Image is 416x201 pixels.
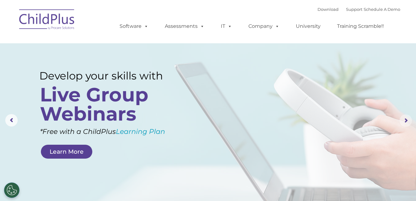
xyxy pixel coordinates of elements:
[116,127,165,136] a: Learning Plan
[16,5,78,36] img: ChildPlus by Procare Solutions
[159,20,211,32] a: Assessments
[40,126,187,138] rs-layer: *Free with a ChildPlus
[242,20,286,32] a: Company
[290,20,327,32] a: University
[113,20,155,32] a: Software
[315,134,416,201] iframe: Chat Widget
[4,182,20,198] button: Cookies Settings
[317,7,400,12] font: |
[86,41,105,45] span: Last name
[39,70,177,82] rs-layer: Develop your skills with
[346,7,362,12] a: Support
[86,66,112,71] span: Phone number
[364,7,400,12] a: Schedule A Demo
[40,85,175,123] rs-layer: Live Group Webinars
[215,20,238,32] a: IT
[331,20,390,32] a: Training Scramble!!
[317,7,339,12] a: Download
[41,145,92,159] a: Learn More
